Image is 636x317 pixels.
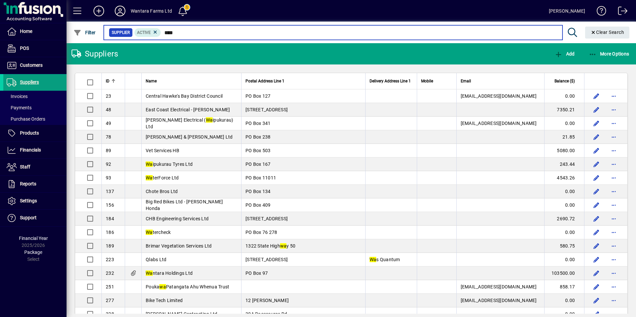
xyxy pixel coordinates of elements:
button: More options [608,254,619,265]
span: 184 [106,216,114,221]
span: CHB Engineering Services Ltd [146,216,209,221]
span: PO Box 238 [245,134,271,140]
div: Wantara Farms Ltd [131,6,172,16]
button: Edit [591,118,602,129]
span: tercheck [146,230,171,235]
td: 0.00 [544,89,584,103]
button: More options [608,172,619,183]
span: Filter [74,30,96,35]
span: Postal Address Line 1 [245,77,284,85]
td: 0.00 [544,198,584,212]
a: Staff [3,159,67,175]
td: 580.75 [544,239,584,253]
button: Edit [591,91,602,101]
button: More options [608,227,619,238]
span: Balance ($) [555,77,575,85]
em: Wa [206,117,213,123]
button: Add [88,5,109,17]
span: [STREET_ADDRESS] [245,216,288,221]
span: 232 [106,270,114,276]
span: Suppliers [20,79,39,85]
span: Active [137,30,151,35]
span: 186 [106,230,114,235]
span: Purchase Orders [7,116,45,122]
a: POS [3,40,67,57]
a: Customers [3,57,67,74]
button: Edit [591,254,602,265]
button: More options [608,104,619,115]
button: Edit [591,213,602,224]
button: More options [608,186,619,197]
span: Central Hawke's Bay District Council [146,93,223,99]
span: Financial Year [19,236,48,241]
span: Pouka Patangata Ahu Whenua Trust [146,284,229,289]
em: wa [159,284,166,289]
button: More options [608,145,619,156]
td: 7350.21 [544,103,584,117]
div: Suppliers [72,49,118,59]
em: wa [280,243,287,249]
span: Vet Services HB [146,148,179,153]
span: East Coast Electrical - [PERSON_NAME] [146,107,230,112]
em: Wa [146,270,153,276]
span: Staff [20,164,30,169]
span: 223 [106,257,114,262]
button: Profile [109,5,131,17]
span: Customers [20,62,43,68]
span: [STREET_ADDRESS] [245,257,288,262]
td: 21.85 [544,130,584,144]
a: Settings [3,193,67,209]
span: Financials [20,147,41,153]
span: Name [146,77,157,85]
button: More options [608,118,619,129]
a: Knowledge Base [592,1,606,23]
span: Reports [20,181,36,186]
button: More options [608,268,619,278]
td: 243.44 [544,158,584,171]
button: More Options [587,48,631,60]
button: Edit [591,132,602,142]
span: 23 [106,93,111,99]
em: Wa [146,230,153,235]
button: More options [608,200,619,210]
em: Wa [146,175,153,180]
a: Financials [3,142,67,158]
span: Clear Search [590,30,624,35]
button: Edit [591,159,602,169]
em: Wa [370,257,377,262]
span: Brimar Vegetation Services Ltd [146,243,212,249]
td: 0.00 [544,226,584,239]
a: Invoices [3,91,67,102]
span: 12 [PERSON_NAME] [245,298,289,303]
button: More options [608,281,619,292]
span: [EMAIL_ADDRESS][DOMAIN_NAME] [461,121,537,126]
span: Big Red Bikes Ltd - [PERSON_NAME] Honda [146,199,223,211]
button: Edit [591,268,602,278]
button: Edit [591,281,602,292]
button: Filter [72,27,97,39]
button: Edit [591,186,602,197]
button: Edit [591,104,602,115]
span: Package [24,250,42,255]
td: 0.00 [544,294,584,307]
span: terForce Ltd [146,175,179,180]
td: 0.00 [544,117,584,130]
td: 4543.26 [544,171,584,185]
span: 328 [106,311,114,317]
td: 103500.00 [544,266,584,280]
button: More options [608,241,619,251]
a: Home [3,23,67,40]
span: PO Box 167 [245,161,271,167]
span: s Quantum [370,257,400,262]
span: Add [555,51,574,56]
span: 156 [106,202,114,208]
button: Edit [591,241,602,251]
span: Settings [20,198,37,203]
td: 2690.72 [544,212,584,226]
span: 251 [106,284,114,289]
a: Support [3,210,67,226]
div: Balance ($) [549,77,581,85]
button: Add [553,48,576,60]
span: 49 [106,121,111,126]
mat-chip: Activation Status: Active [134,28,161,37]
